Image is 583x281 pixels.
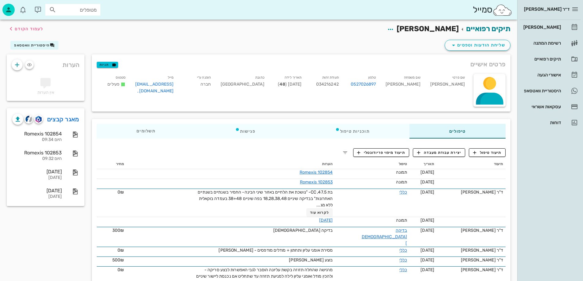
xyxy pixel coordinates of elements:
[295,124,409,139] div: תוכניות טיפול
[126,159,335,169] th: הערות
[437,159,506,169] th: תיעוד
[351,81,376,88] a: 0527026897
[445,40,510,51] button: שליחת הודעות וטפסים
[522,25,561,30] div: [PERSON_NAME]
[420,257,434,263] span: [DATE]
[306,208,333,217] button: לקרוא עוד
[469,148,506,157] button: תיעוד טיפול
[396,218,407,223] span: תמונה
[12,169,62,175] div: [DATE]
[285,76,301,79] small: תאריך לידה
[404,76,420,79] small: שם משפחה
[14,43,50,47] span: היסטוריית וואטסאפ
[273,228,333,233] span: בדיקה [DEMOGRAPHIC_DATA]
[36,116,41,123] img: romexis logo
[10,41,58,50] button: היסטוריית וואטסאפ
[219,248,333,253] span: מסירת אומני עליון ותחתון + מודלים מודפסים - [PERSON_NAME]
[520,115,581,130] a: דוחות
[18,5,22,9] span: תג
[399,190,407,195] a: כללי
[7,23,43,34] button: לעמוד הקודם
[470,59,506,69] span: פרטים אישיים
[112,257,124,263] span: 500₪
[520,20,581,35] a: [PERSON_NAME]
[300,170,333,175] a: Romexis 102854
[522,120,561,125] div: דוחות
[221,82,264,87] span: [GEOGRAPHIC_DATA]
[409,124,506,139] div: טיפולים
[319,218,333,223] a: [DATE]
[409,159,437,169] th: תאריך
[397,24,459,33] span: [PERSON_NAME]
[47,114,79,124] a: מאגר קבצים
[118,190,124,195] span: 0₪
[522,41,561,46] div: רשימת המתנה
[12,175,62,180] div: [DATE]
[399,257,407,263] a: כללי
[425,73,470,98] div: [PERSON_NAME]
[452,76,465,79] small: שם פרטי
[399,267,407,272] a: כללי
[439,257,503,263] div: ד"ר [PERSON_NAME]
[524,6,570,12] span: ד״ר [PERSON_NAME]
[413,148,465,157] button: יצירת עבודת מעבדה
[353,148,409,157] button: תיעוד מיפוי פריודונטלי
[168,76,174,79] small: מייל
[473,150,502,155] span: תיעוד טיפול
[25,116,32,123] img: cliniview logo
[7,54,84,72] div: הערות
[12,188,62,194] div: [DATE]
[278,82,301,87] span: [DATE] ( )
[420,267,434,272] span: [DATE]
[439,267,503,273] div: ד"ר [PERSON_NAME]
[24,115,33,124] button: cliniview logo
[178,73,216,98] div: חברה
[12,194,62,199] div: [DATE]
[420,248,434,253] span: [DATE]
[197,76,211,79] small: הופנה ע״י
[439,189,503,195] div: ד"ר [PERSON_NAME]
[97,62,118,68] button: תגיות
[118,248,124,253] span: 0₪
[466,24,510,33] a: תיקים רפואיים
[450,42,505,49] span: שליחת הודעות וטפסים
[289,257,333,263] span: בוצע [PERSON_NAME]
[439,247,503,253] div: ד"ר [PERSON_NAME]
[12,137,62,142] div: היום 09:34
[381,73,425,98] div: [PERSON_NAME]
[520,52,581,66] a: תיקים רפואיים
[396,170,407,175] span: תמונה
[492,4,512,16] img: SmileCloud logo
[417,150,461,155] span: יצירת עבודת מעבדה
[15,26,43,31] span: לעמוד הקודם
[362,228,407,246] a: בדיקה [DEMOGRAPHIC_DATA]
[522,57,561,61] div: תיקים רפואיים
[195,124,295,139] div: פגישות
[12,150,62,156] div: Romexis 102853
[118,267,124,272] span: 0₪
[99,62,115,68] span: תגיות
[520,99,581,114] a: עסקאות אשראי
[316,82,339,87] span: 034216242
[12,131,62,137] div: Romexis 102854
[439,227,503,234] div: ד"ר [PERSON_NAME]
[135,82,174,94] a: [EMAIL_ADDRESS][DOMAIN_NAME] ,
[136,129,155,133] span: תשלומים
[473,3,512,17] div: סמייל
[112,228,124,233] span: 300₪
[520,83,581,98] a: היסטוריית וואטסאפ
[368,76,376,79] small: טלפון
[322,76,339,79] small: תעודת זהות
[420,170,434,175] span: [DATE]
[116,76,125,79] small: סטטוס
[522,104,561,109] div: עסקאות אשראי
[97,159,126,169] th: מחיר
[396,179,407,185] span: תמונה
[34,115,43,124] button: romexis logo
[522,72,561,77] div: אישורי הגעה
[520,68,581,82] a: אישורי הגעה
[12,156,62,161] div: היום 09:32
[279,82,285,87] strong: 48
[255,76,264,79] small: כתובת
[37,90,54,95] span: אין הערות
